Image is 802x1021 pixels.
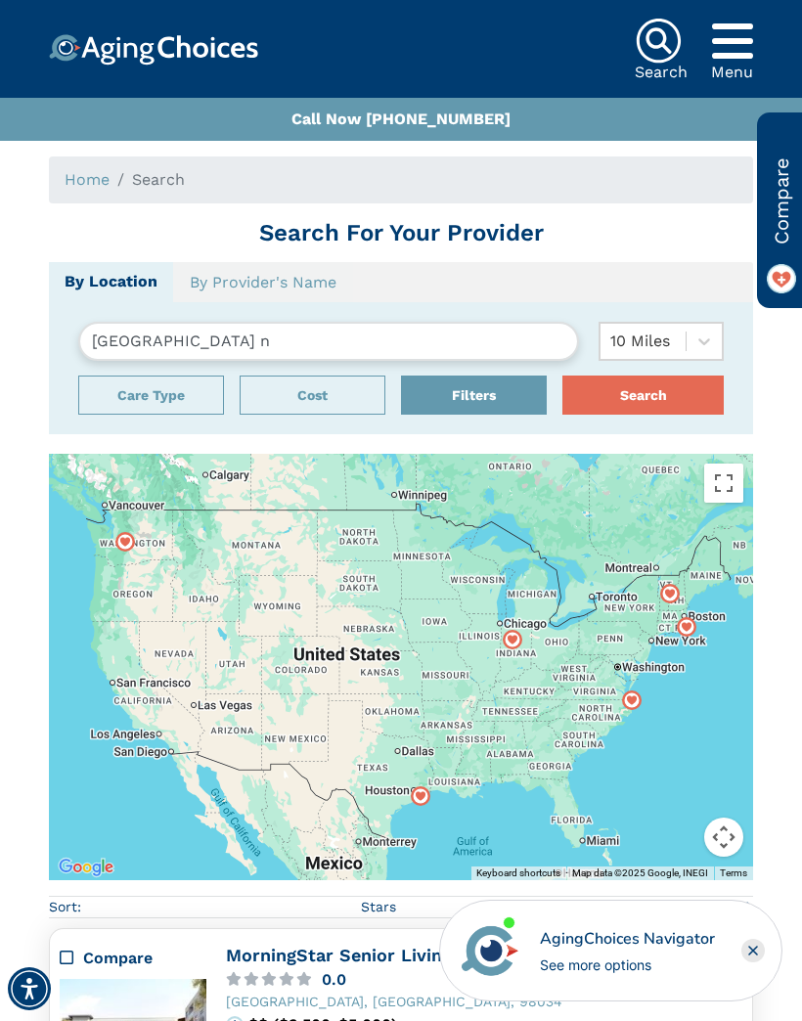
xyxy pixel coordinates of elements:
img: search-map-marker.svg [660,584,680,603]
div: Popover trigger [411,786,430,806]
span: Map data ©2025 Google, INEGI [572,867,708,878]
button: Keyboard shortcuts [476,866,560,880]
img: Google [54,855,118,880]
div: Menu [711,65,753,80]
img: search-map-marker.svg [622,690,642,710]
div: Popover trigger [677,616,696,636]
div: Popover trigger [115,532,135,552]
button: Search [562,376,724,415]
div: Close [741,939,765,962]
div: Popover trigger [622,690,642,710]
a: Call Now [PHONE_NUMBER] [291,110,511,128]
div: Accessibility Menu [8,967,51,1010]
a: Home [65,170,110,189]
div: Sort: [49,897,81,917]
img: search-map-marker.svg [115,532,135,552]
a: MorningStar Senior Living of [GEOGRAPHIC_DATA] [226,945,662,965]
div: Popover trigger [401,376,547,415]
button: Filters [401,376,547,415]
img: search-map-marker.svg [677,616,696,636]
h1: Search For Your Provider [49,219,753,247]
img: search-icon.svg [635,18,682,65]
a: By Provider's Name [173,262,353,303]
nav: breadcrumb [49,156,753,203]
button: Cost [240,376,385,415]
div: Popover trigger [78,376,224,415]
div: Popover trigger [711,18,753,65]
button: Toggle fullscreen view [704,464,743,503]
div: AgingChoices Navigator [540,927,715,951]
img: search-map-marker.svg [503,630,522,649]
div: See more options [540,954,715,975]
div: Popover trigger [503,630,522,649]
div: Popover trigger [660,584,680,603]
img: favorite_on.png [767,264,796,293]
img: avatar [457,917,523,984]
div: Search [635,65,688,80]
button: Care Type [78,376,224,415]
div: Compare [83,947,206,970]
div: 0.0 [322,972,346,987]
a: Terms [720,867,747,878]
div: Popover trigger [240,376,385,415]
span: Compare [767,157,796,244]
span: Cost [522,897,553,917]
div: [GEOGRAPHIC_DATA], [GEOGRAPHIC_DATA], 98034 [226,995,742,1008]
span: Stars [361,897,396,917]
input: Search by City, State, or Zip Code [78,322,579,361]
a: Open this area in Google Maps (opens a new window) [54,855,118,880]
a: 0.0 [226,972,742,987]
button: Map camera controls [704,818,743,857]
a: By Location [49,262,173,302]
img: search-map-marker.svg [411,786,430,806]
span: Search [132,170,185,189]
div: Compare [60,947,206,970]
span: Distance [679,897,737,917]
img: Choice! [49,34,258,66]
